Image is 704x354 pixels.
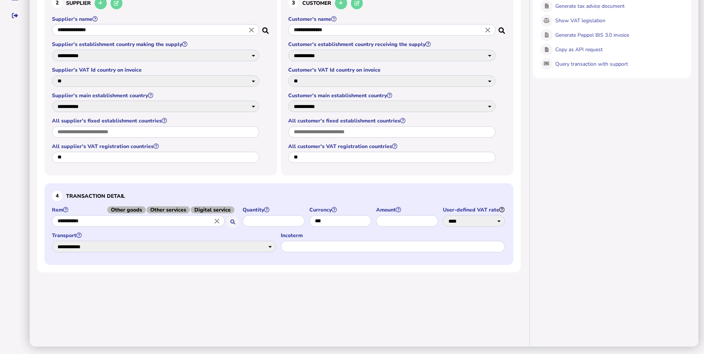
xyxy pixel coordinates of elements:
label: Amount [376,206,439,213]
label: Customer's establishment country receiving the supply [288,41,497,48]
label: User-defined VAT rate [443,206,506,213]
i: Close [484,26,492,34]
label: All customer's VAT registration countries [288,143,497,150]
label: Customer's name [288,16,497,23]
label: Supplier's establishment country making the supply [52,41,260,48]
label: Customer's main establishment country [288,92,497,99]
label: Supplier's VAT Id country on invoice [52,66,260,73]
i: Close [213,217,221,225]
label: Quantity [243,206,306,213]
i: Search for a dummy seller [262,25,270,31]
label: Customer's VAT Id country on invoice [288,66,497,73]
div: 4 [52,191,62,201]
label: All supplier's VAT registration countries [52,143,260,150]
i: Search for a dummy customer [499,25,506,31]
label: Incoterm [281,232,506,239]
button: Sign out [7,8,23,23]
span: Other goods [107,206,146,213]
h3: Transaction detail [52,191,506,201]
i: Close [247,26,256,34]
button: Search for an item by HS code or use natural language description [227,216,239,228]
label: Supplier's main establishment country [52,92,260,99]
label: All supplier's fixed establishment countries [52,117,260,124]
span: Other services [147,206,190,213]
span: Digital service [191,206,234,213]
label: Supplier's name [52,16,260,23]
label: Currency [309,206,372,213]
section: Define the item, and answer additional questions [45,183,513,265]
label: Transport [52,232,277,239]
label: All customer's fixed establishment countries [288,117,497,124]
label: Item [52,206,239,213]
